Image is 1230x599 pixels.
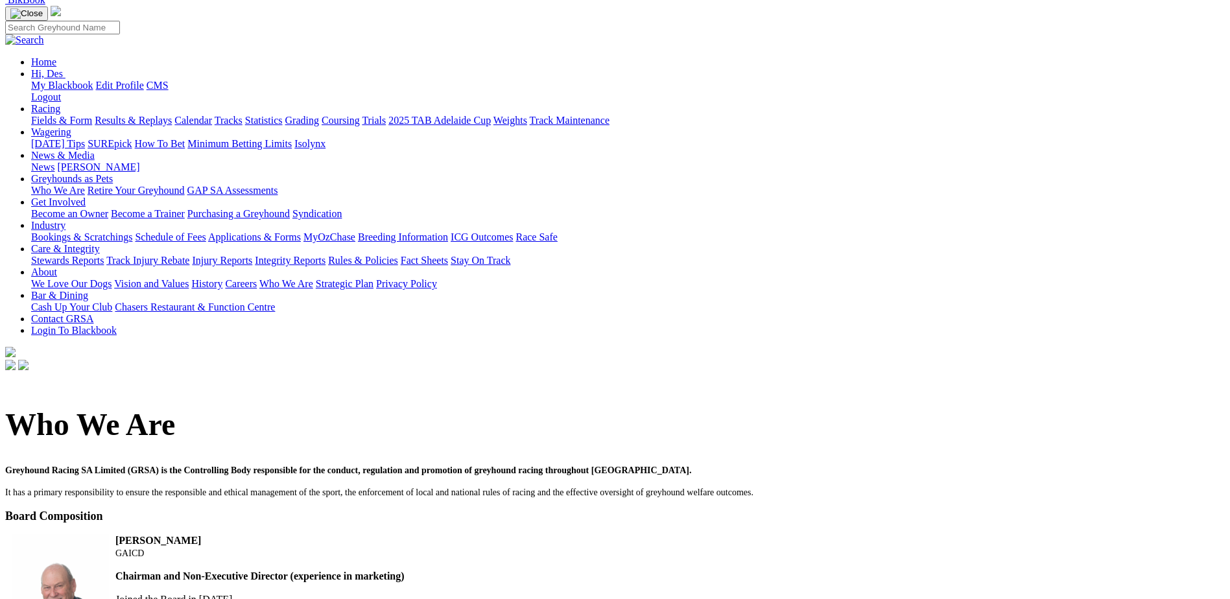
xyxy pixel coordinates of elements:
a: News [31,161,54,172]
a: Stay On Track [451,255,510,266]
span: Greyhound Racing SA Limited (GRSA) is the Controlling Body responsible for the conduct, regulatio... [5,465,691,475]
a: My Blackbook [31,80,93,91]
a: History [191,278,222,289]
a: Vision and Values [114,278,189,289]
button: Toggle navigation [5,6,48,21]
a: Become an Owner [31,208,108,219]
a: About [31,266,57,277]
div: Greyhounds as Pets [31,185,1225,196]
a: Breeding Information [358,231,448,242]
a: Rules & Policies [328,255,398,266]
a: How To Bet [135,138,185,149]
a: Who We Are [259,278,313,289]
a: Industry [31,220,65,231]
img: twitter.svg [18,360,29,370]
span: Hi, Des [31,68,63,79]
a: Schedule of Fees [135,231,206,242]
a: Bookings & Scratchings [31,231,132,242]
a: 2025 TAB Adelaide Cup [388,115,491,126]
a: [DATE] Tips [31,138,85,149]
a: Contact GRSA [31,313,93,324]
a: Bar & Dining [31,290,88,301]
a: We Love Our Dogs [31,278,112,289]
a: Home [31,56,56,67]
a: Integrity Reports [255,255,325,266]
a: Retire Your Greyhound [88,185,185,196]
a: Track Injury Rebate [106,255,189,266]
a: News & Media [31,150,95,161]
a: MyOzChase [303,231,355,242]
a: Race Safe [515,231,557,242]
a: Privacy Policy [376,278,437,289]
a: Hi, Des [31,68,65,79]
a: Get Involved [31,196,86,207]
img: logo-grsa-white.png [51,6,61,16]
a: Cash Up Your Club [31,301,112,312]
a: [PERSON_NAME] [57,161,139,172]
a: Track Maintenance [530,115,609,126]
a: Minimum Betting Limits [187,138,292,149]
a: Stewards Reports [31,255,104,266]
a: Become a Trainer [111,208,185,219]
a: Statistics [245,115,283,126]
a: Results & Replays [95,115,172,126]
a: Grading [285,115,319,126]
a: Isolynx [294,138,325,149]
img: Search [5,34,44,46]
div: Hi, Des [31,80,1225,103]
div: Racing [31,115,1225,126]
a: Trials [362,115,386,126]
a: Logout [31,91,61,102]
a: CMS [147,80,169,91]
a: Coursing [322,115,360,126]
a: ICG Outcomes [451,231,513,242]
a: GAP SA Assessments [187,185,278,196]
a: Syndication [292,208,342,219]
img: facebook.svg [5,360,16,370]
a: Tracks [215,115,242,126]
a: Purchasing a Greyhound [187,208,290,219]
div: Get Involved [31,208,1225,220]
a: Chasers Restaurant & Function Centre [115,301,275,312]
a: Racing [31,103,60,114]
div: Bar & Dining [31,301,1225,313]
a: Edit Profile [96,80,144,91]
div: Wagering [31,138,1225,150]
a: Injury Reports [192,255,252,266]
div: News & Media [31,161,1225,173]
a: Strategic Plan [316,278,373,289]
a: Wagering [31,126,71,137]
a: Login To Blackbook [31,325,117,336]
a: Calendar [174,115,212,126]
a: SUREpick [88,138,132,149]
div: Industry [31,231,1225,243]
strong: Chairman and Non-Executive Director (experience in marketing) [115,570,405,581]
strong: [PERSON_NAME] [115,535,201,546]
span: GAICD [115,548,144,558]
div: Care & Integrity [31,255,1225,266]
input: Search [5,21,120,34]
a: Weights [493,115,527,126]
div: About [31,278,1225,290]
span: It has a primary responsibility to ensure the responsible and ethical management of the sport, th... [5,487,753,497]
span: Who We Are [5,407,175,441]
span: Board Composition [5,510,103,523]
a: Care & Integrity [31,243,100,254]
img: Close [10,8,43,19]
img: logo-grsa-white.png [5,347,16,357]
a: Careers [225,278,257,289]
a: Applications & Forms [208,231,301,242]
a: Fields & Form [31,115,92,126]
a: Greyhounds as Pets [31,173,113,184]
a: Fact Sheets [401,255,448,266]
a: Who We Are [31,185,85,196]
